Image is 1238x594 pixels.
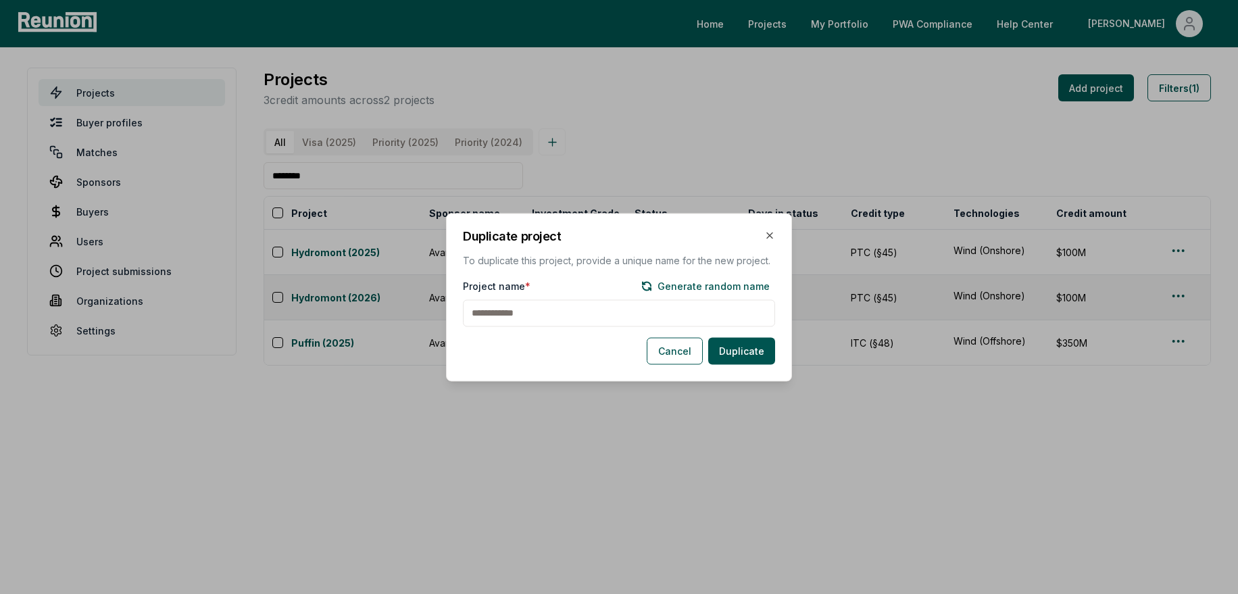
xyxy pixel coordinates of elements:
[463,253,775,267] p: To duplicate this project, provide a unique name for the new project.
[636,278,775,294] button: Generate random name
[463,230,775,242] h2: Duplicate project
[708,337,775,364] button: Duplicate
[463,279,530,293] label: Project name
[647,337,703,364] button: Cancel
